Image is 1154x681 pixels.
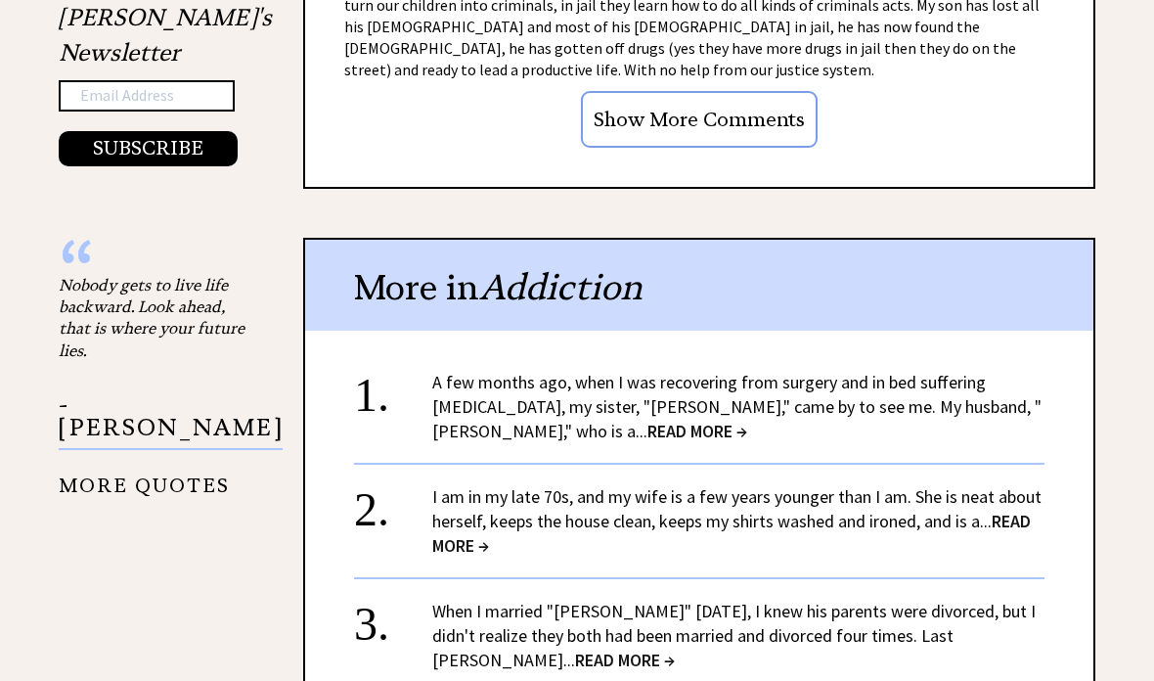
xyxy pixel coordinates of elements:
[432,511,1031,558] span: READ MORE →
[59,275,254,363] div: Nobody gets to live life backward. Look ahead, that is where your future lies.
[354,600,432,636] div: 3.
[647,421,747,443] span: READ MORE →
[59,255,254,275] div: “
[581,92,818,149] input: Show More Comments
[432,486,1042,558] a: I am in my late 70s, and my wife is a few years younger than I am. She is neat about herself, kee...
[354,485,432,522] div: 2.
[479,266,643,310] span: Addiction
[59,81,235,113] input: Email Address
[59,460,230,498] a: MORE QUOTES
[305,241,1093,332] div: More in
[354,371,432,407] div: 1.
[575,650,675,672] span: READ MORE →
[432,601,1036,672] a: When I married "[PERSON_NAME]" [DATE], I knew his parents were divorced, but I didn't realize the...
[59,395,283,451] p: - [PERSON_NAME]
[432,372,1042,443] a: A few months ago, when I was recovering from surgery and in bed suffering [MEDICAL_DATA], my sist...
[59,1,272,167] div: [PERSON_NAME]'s Newsletter
[59,132,238,167] button: SUBSCRIBE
